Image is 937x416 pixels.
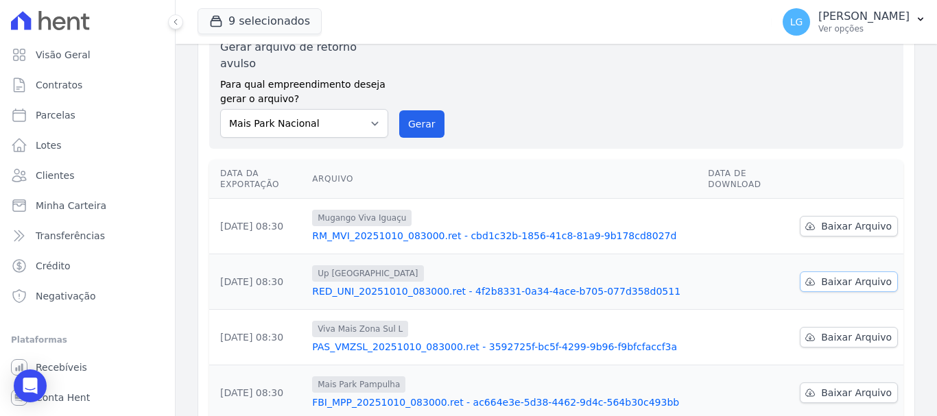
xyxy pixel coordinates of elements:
a: Transferências [5,222,169,249]
span: Clientes [36,169,74,182]
a: RM_MVI_20251010_083000.ret - cbd1c32b-1856-41c8-81a9-9b178cd8027d [312,229,697,243]
a: Negativação [5,282,169,310]
span: Parcelas [36,108,75,122]
span: Up [GEOGRAPHIC_DATA] [312,265,423,282]
span: Mais Park Pampulha [312,376,405,393]
div: Open Intercom Messenger [14,369,47,402]
span: Recebíveis [36,360,87,374]
label: Gerar arquivo de retorno avulso [220,39,388,72]
div: Plataformas [11,332,164,348]
span: Conta Hent [36,391,90,404]
p: [PERSON_NAME] [818,10,910,23]
a: Crédito [5,252,169,280]
p: Ver opções [818,23,910,34]
span: Baixar Arquivo [821,386,892,400]
td: [DATE] 08:30 [209,310,307,365]
span: Baixar Arquivo [821,330,892,344]
td: [DATE] 08:30 [209,254,307,310]
a: Contratos [5,71,169,99]
th: Data de Download [702,160,794,199]
a: Baixar Arquivo [800,216,898,236]
span: Transferências [36,229,105,243]
a: Baixar Arquivo [800,382,898,403]
a: Clientes [5,162,169,189]
span: Lotes [36,138,62,152]
a: Parcelas [5,101,169,129]
span: Crédito [36,259,71,273]
a: Baixar Arquivo [800,327,898,347]
button: LG [PERSON_NAME] Ver opções [772,3,937,41]
a: Baixar Arquivo [800,271,898,292]
a: FBI_MPP_20251010_083000.ret - ac664e3e-5d38-4462-9d4c-564b30c493bb [312,395,697,409]
button: 9 selecionados [198,8,322,34]
a: Minha Carteira [5,192,169,219]
a: PAS_VMZSL_20251010_083000.ret - 3592725f-bc5f-4299-9b96-f9bfcfaccf3a [312,340,697,354]
button: Gerar [399,110,444,138]
span: LG [790,17,803,27]
span: Viva Mais Zona Sul L [312,321,408,337]
a: Recebíveis [5,354,169,381]
span: Baixar Arquivo [821,275,892,289]
a: Lotes [5,132,169,159]
span: Minha Carteira [36,199,106,212]
span: Baixar Arquivo [821,219,892,233]
span: Visão Geral [36,48,91,62]
a: Conta Hent [5,384,169,411]
a: Visão Geral [5,41,169,69]
span: Negativação [36,289,96,303]
td: [DATE] 08:30 [209,199,307,254]
a: RED_UNI_20251010_083000.ret - 4f2b8331-0a34-4ace-b705-077d358d0511 [312,284,697,298]
label: Para qual empreendimento deseja gerar o arquivo? [220,72,388,106]
th: Arquivo [307,160,702,199]
span: Contratos [36,78,82,92]
th: Data da Exportação [209,160,307,199]
span: Mugango Viva Iguaçu [312,210,412,226]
